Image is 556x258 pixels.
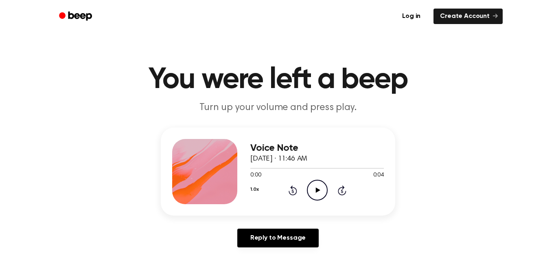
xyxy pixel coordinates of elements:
[373,171,384,180] span: 0:04
[122,101,434,115] p: Turn up your volume and press play.
[237,229,319,247] a: Reply to Message
[394,7,429,26] a: Log in
[70,65,486,95] h1: You were left a beep
[53,9,99,24] a: Beep
[250,143,384,154] h3: Voice Note
[250,155,307,163] span: [DATE] · 11:46 AM
[433,9,503,24] a: Create Account
[250,171,261,180] span: 0:00
[250,183,258,196] button: 1.0x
